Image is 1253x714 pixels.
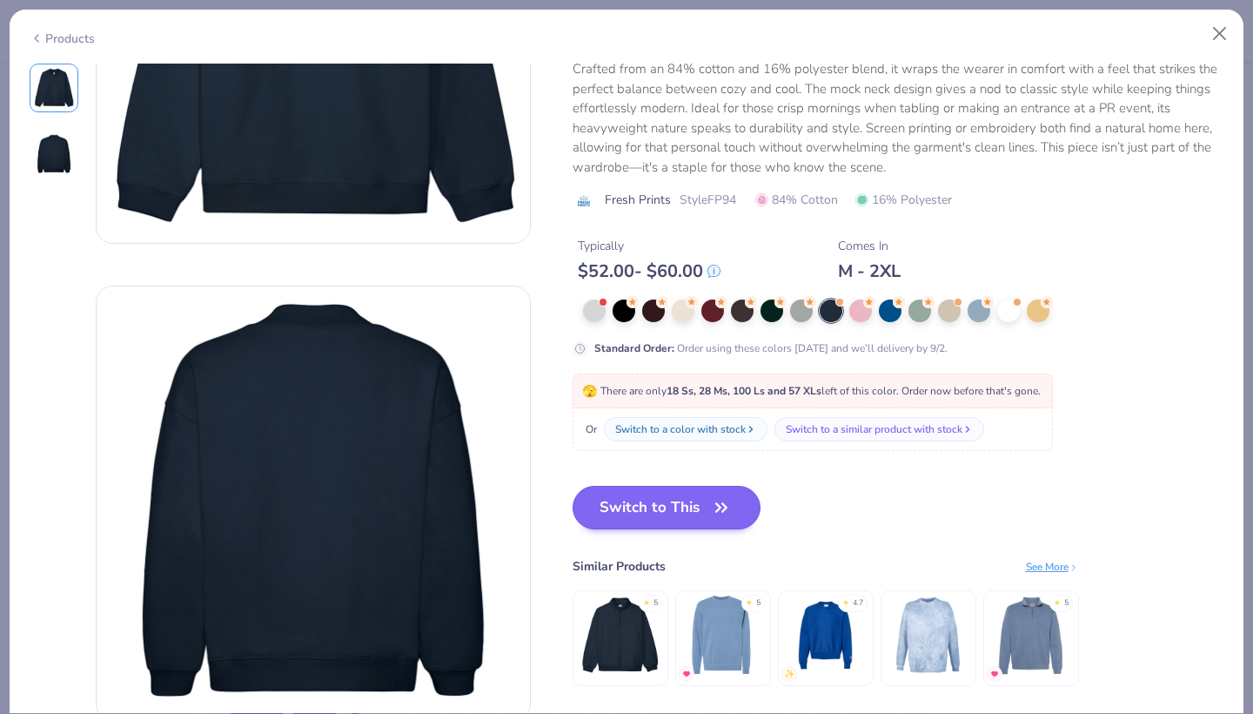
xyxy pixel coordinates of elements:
[774,417,984,441] button: Switch to a similar product with stock
[615,421,746,437] div: Switch to a color with stock
[784,669,794,679] img: newest.gif
[681,669,692,679] img: MostFav.gif
[989,669,1000,679] img: MostFav.gif
[594,340,948,355] div: Order using these colors [DATE] and we’ll delivery by 9/2.
[667,384,821,398] strong: 18 Ss, 28 Ms, 100 Ls and 57 XLs
[573,39,1224,177] div: The Fresh Prints Denver Mock Neck Heavyweight Sweatshirt brings a new standard of relaxed confide...
[1203,17,1236,51] button: Close
[30,30,95,48] div: Products
[578,237,720,255] div: Typically
[573,193,596,207] img: brand logo
[573,557,666,576] div: Similar Products
[855,191,952,209] span: 16% Polyester
[681,593,764,676] img: Independent Trading Co. Heavyweight Pigment-Dyed Sweatshirt
[578,260,720,282] div: $ 52.00 - $ 60.00
[746,597,753,604] div: ★
[605,191,671,209] span: Fresh Prints
[756,597,761,610] div: 5
[643,597,650,604] div: ★
[653,597,658,610] div: 5
[838,260,901,282] div: M - 2XL
[680,191,736,209] span: Style FP94
[1064,597,1069,610] div: 5
[594,340,674,354] strong: Standard Order :
[573,486,761,529] button: Switch to This
[853,597,863,610] div: 4.7
[33,133,75,175] img: Back
[1026,558,1079,574] div: See More
[989,593,1072,676] img: Comfort Colors Adult Quarter-Zip Sweatshirt
[604,417,767,441] button: Switch to a color with stock
[784,593,867,676] img: Champion Adult Reverse Weave® Crew
[33,67,75,109] img: Front
[887,593,969,676] img: Comfort Colors Adult Color Blast Crewneck Sweatshirt
[582,383,597,400] span: 🫣
[579,593,661,676] img: Fresh Prints Aspen Heavyweight Quarter-Zip
[838,237,901,255] div: Comes In
[755,191,838,209] span: 84% Cotton
[582,421,597,437] span: Or
[582,384,1041,398] span: There are only left of this color. Order now before that's gone.
[842,597,849,604] div: ★
[786,421,962,437] div: Switch to a similar product with stock
[1054,597,1061,604] div: ★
